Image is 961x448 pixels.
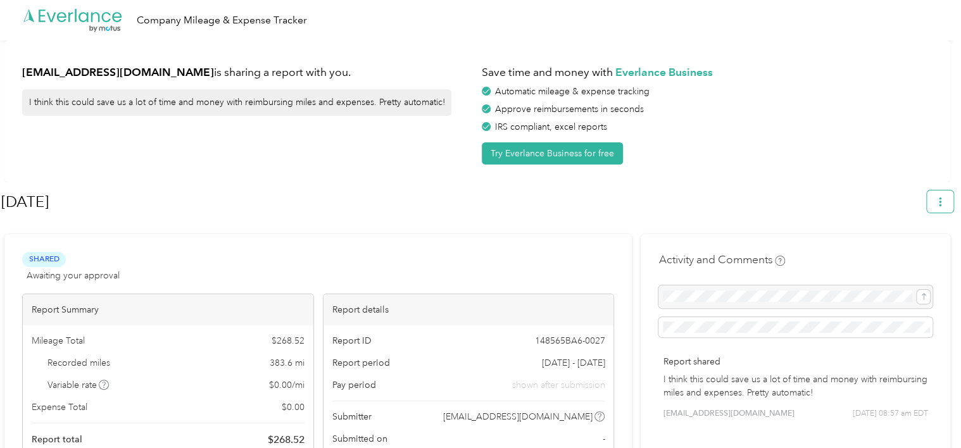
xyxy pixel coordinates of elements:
[22,65,214,78] strong: [EMAIL_ADDRESS][DOMAIN_NAME]
[615,65,713,78] strong: Everlance Business
[22,252,66,266] span: Shared
[137,13,307,28] div: Company Mileage & Expense Tracker
[268,432,305,447] span: $ 268.52
[47,378,110,392] span: Variable rate
[47,356,110,370] span: Recorded miles
[269,378,305,392] span: $ 0.00 / mi
[495,86,650,97] span: Automatic mileage & expense tracking
[495,104,644,115] span: Approve reimbursements in seconds
[663,373,928,399] p: I think this could save us a lot of time and money with reimbursing miles and expenses. Pretty au...
[663,355,928,368] p: Report shared
[443,410,593,423] span: [EMAIL_ADDRESS][DOMAIN_NAME]
[32,334,85,347] span: Mileage Total
[482,142,623,165] button: Try Everlance Business for free
[23,294,313,325] div: Report Summary
[495,121,607,132] span: IRS compliant, excel reports
[853,408,928,420] span: [DATE] 08:57 am EDT
[323,294,614,325] div: Report details
[272,334,305,347] span: $ 268.52
[602,432,605,445] span: -
[482,65,933,80] h1: Save time and money with
[332,356,390,370] span: Report period
[282,401,305,414] span: $ 0.00
[332,432,387,445] span: Submitted on
[270,356,305,370] span: 383.6 mi
[534,334,605,347] span: 148565BA6-0027
[32,401,87,414] span: Expense Total
[663,408,794,420] span: [EMAIL_ADDRESS][DOMAIN_NAME]
[32,433,82,446] span: Report total
[332,410,372,423] span: Submitter
[658,252,785,268] h4: Activity and Comments
[27,269,120,282] span: Awaiting your approval
[22,65,473,80] h1: is sharing a report with you.
[1,187,918,217] h1: September 1
[541,356,605,370] span: [DATE] - [DATE]
[332,378,376,392] span: Pay period
[512,378,605,392] span: shown after submission
[22,89,451,116] div: I think this could save us a lot of time and money with reimbursing miles and expenses. Pretty au...
[332,334,372,347] span: Report ID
